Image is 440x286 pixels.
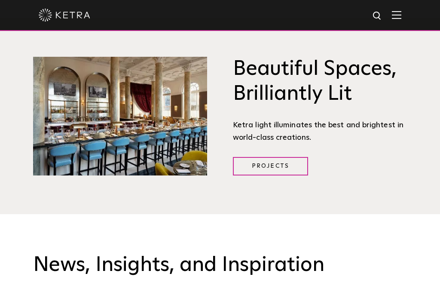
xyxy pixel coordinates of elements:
a: Projects [233,157,308,175]
img: search icon [372,11,383,22]
h3: Beautiful Spaces, Brilliantly Lit [233,57,407,106]
div: Ketra light illuminates the best and brightest in world-class creations. [233,119,407,144]
h3: News, Insights, and Inspiration [33,253,407,278]
img: ketra-logo-2019-white [39,9,90,22]
img: Hamburger%20Nav.svg [392,11,401,19]
img: Brilliantly Lit@2x [33,57,207,175]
